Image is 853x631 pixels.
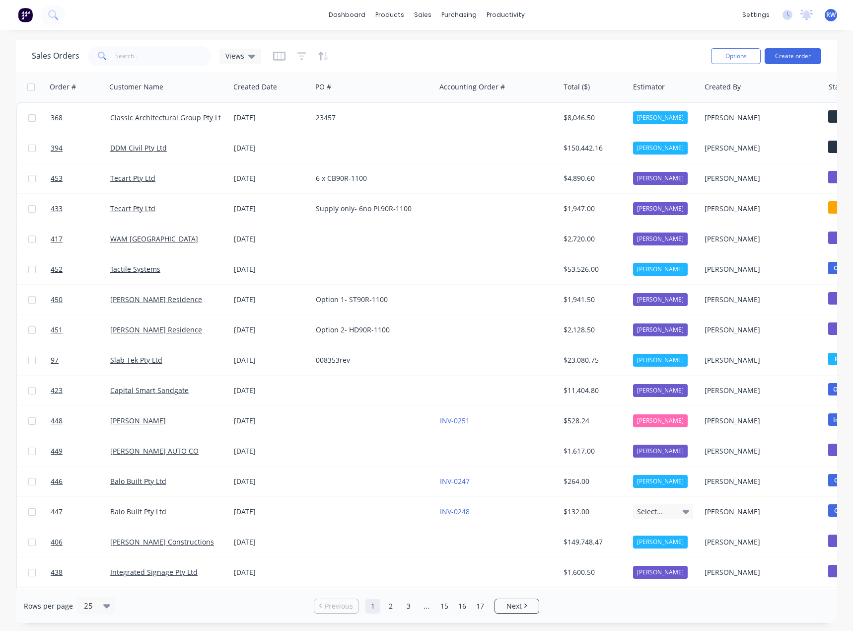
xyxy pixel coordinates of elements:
div: $149,748.47 [564,537,622,547]
a: Previous page [314,601,358,611]
a: Classic Architectural Group Pty Ltd [110,113,225,122]
a: Tecart Pty Ltd [110,173,155,183]
img: Factory [18,7,33,22]
a: 394 [51,133,110,163]
div: [PERSON_NAME] [633,384,688,397]
a: 423 [51,376,110,405]
div: [PERSON_NAME] [633,536,688,549]
span: Rows per page [24,601,73,611]
button: Create order [765,48,821,64]
div: Option 2- HD90R-1100 [316,325,426,335]
div: purchasing [436,7,482,22]
a: [PERSON_NAME] [110,416,166,425]
div: [PERSON_NAME] [705,264,815,274]
span: 447 [51,507,63,517]
span: 451 [51,325,63,335]
a: Page 15 [437,599,452,614]
input: Search... [115,46,212,66]
div: Total ($) [564,82,590,92]
div: [PERSON_NAME] [705,113,815,123]
a: 446 [51,467,110,496]
a: 451 [51,315,110,345]
div: [PERSON_NAME] [705,507,815,517]
a: 97 [51,345,110,375]
span: 394 [51,143,63,153]
span: Select... [637,507,663,517]
div: [PERSON_NAME] [705,204,815,214]
a: 449 [51,436,110,466]
a: Page 16 [455,599,470,614]
span: 97 [51,355,59,365]
h1: Sales Orders [32,51,79,61]
span: 453 [51,173,63,183]
div: [DATE] [234,567,308,577]
div: $11,404.80 [564,386,622,395]
a: Page 17 [473,599,488,614]
div: settings [737,7,775,22]
a: dashboard [324,7,370,22]
div: [PERSON_NAME] [633,142,688,155]
a: 453 [51,163,110,193]
div: 008353rev [316,355,426,365]
div: [PERSON_NAME] [633,414,688,427]
a: [PERSON_NAME] Constructions [110,537,214,547]
div: [PERSON_NAME] [633,111,688,124]
div: [DATE] [234,476,308,486]
a: Balo Built Pty Ltd [110,507,166,516]
a: INV-0251 [440,416,470,425]
a: Page 2 [383,599,398,614]
a: [PERSON_NAME] Residence [110,325,202,334]
div: [DATE] [234,537,308,547]
a: 438 [51,557,110,587]
a: INV-0247 [440,476,470,486]
a: 448 [51,406,110,436]
div: $1,941.50 [564,295,622,305]
div: [DATE] [234,264,308,274]
div: 6 x CB90R-1100 [316,173,426,183]
div: Status [829,82,850,92]
div: Created By [705,82,741,92]
div: sales [409,7,436,22]
div: $23,080.75 [564,355,622,365]
div: [PERSON_NAME] [705,416,815,426]
div: $150,442.16 [564,143,622,153]
a: [PERSON_NAME] AUTO CO [110,446,199,456]
span: Previous [325,601,353,611]
a: Page 3 [401,599,416,614]
span: 449 [51,446,63,456]
div: [DATE] [234,173,308,183]
div: $1,600.50 [564,567,622,577]
div: [PERSON_NAME] [633,293,688,306]
div: [DATE] [234,295,308,305]
div: [PERSON_NAME] [705,234,815,244]
span: 368 [51,113,63,123]
a: Capital Smart Sandgate [110,386,189,395]
span: 446 [51,476,63,486]
span: 433 [51,204,63,214]
div: Customer Name [109,82,163,92]
a: INV-0248 [440,507,470,516]
div: 23457 [316,113,426,123]
div: Estimator [633,82,665,92]
div: [PERSON_NAME] [633,323,688,336]
div: [PERSON_NAME] [705,537,815,547]
span: Views [225,51,244,61]
span: 406 [51,537,63,547]
a: Tactile Systems [110,264,160,274]
div: [DATE] [234,355,308,365]
span: 423 [51,386,63,395]
div: [PERSON_NAME] [633,202,688,215]
div: [DATE] [234,234,308,244]
div: $132.00 [564,507,622,517]
div: productivity [482,7,530,22]
div: PO # [315,82,331,92]
div: [PERSON_NAME] [705,325,815,335]
div: products [370,7,409,22]
ul: Pagination [310,599,543,614]
a: Jump forward [419,599,434,614]
a: Tecart Pty Ltd [110,204,155,213]
div: $528.24 [564,416,622,426]
span: RW [826,10,836,19]
button: Options [711,48,761,64]
span: 452 [51,264,63,274]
